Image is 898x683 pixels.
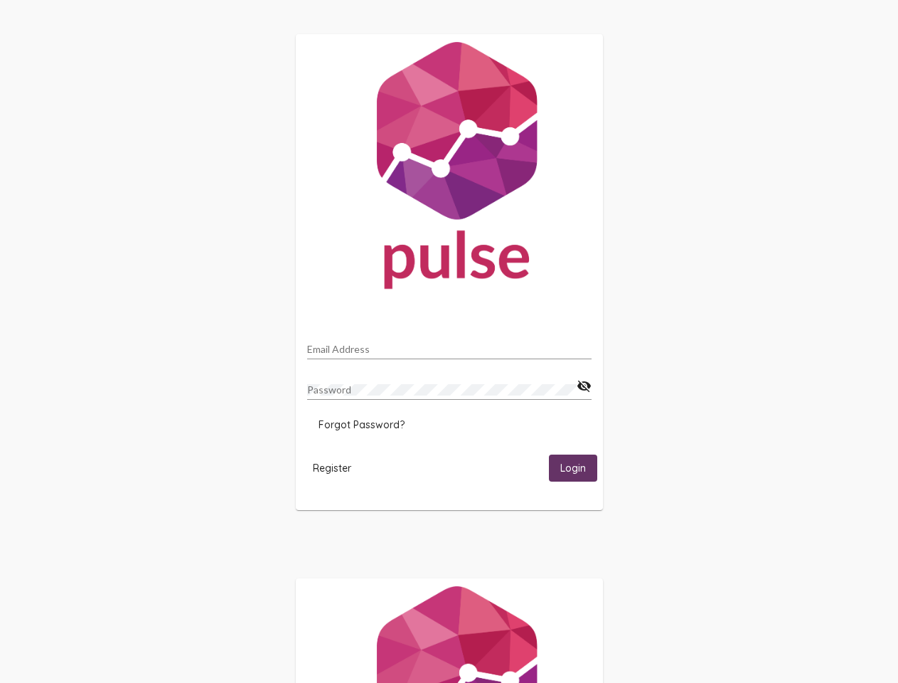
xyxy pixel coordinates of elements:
span: Login [560,462,586,475]
button: Register [301,455,363,481]
span: Forgot Password? [319,418,405,431]
span: Register [313,462,351,475]
img: Pulse For Good Logo [296,34,603,303]
button: Login [549,455,597,481]
button: Forgot Password? [307,412,416,438]
mat-icon: visibility_off [577,378,592,395]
